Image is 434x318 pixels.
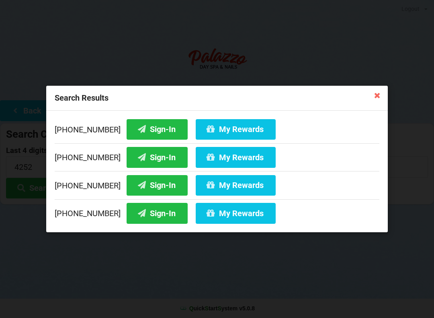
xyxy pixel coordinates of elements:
[127,147,188,167] button: Sign-In
[55,143,379,171] div: [PHONE_NUMBER]
[127,203,188,223] button: Sign-In
[196,119,276,140] button: My Rewards
[55,171,379,199] div: [PHONE_NUMBER]
[196,203,276,223] button: My Rewards
[127,175,188,196] button: Sign-In
[55,199,379,224] div: [PHONE_NUMBER]
[46,86,388,111] div: Search Results
[127,119,188,140] button: Sign-In
[196,175,276,196] button: My Rewards
[55,119,379,143] div: [PHONE_NUMBER]
[196,147,276,167] button: My Rewards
